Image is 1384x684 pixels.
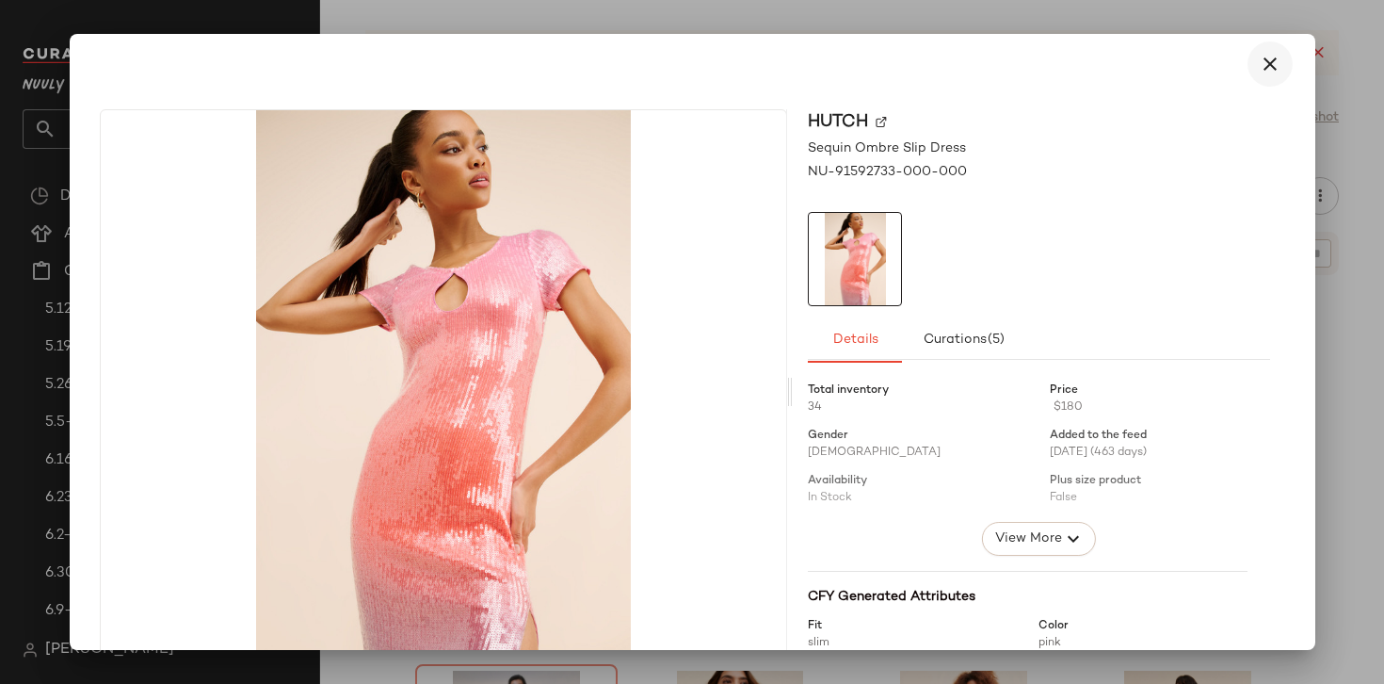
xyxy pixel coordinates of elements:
[808,138,966,158] span: Sequin Ombre Slip Dress
[101,110,787,674] img: 91592733_000_b
[923,333,1006,348] span: Curations
[982,522,1095,556] button: View More
[808,587,1247,607] div: CFY Generated Attributes
[809,213,901,305] img: 91592733_000_b
[993,528,1061,550] span: View More
[876,117,887,128] img: svg%3e
[808,162,967,182] span: NU-91592733-000-000
[832,333,878,348] span: Details
[808,109,868,135] span: Hutch
[987,333,1005,348] span: (5)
